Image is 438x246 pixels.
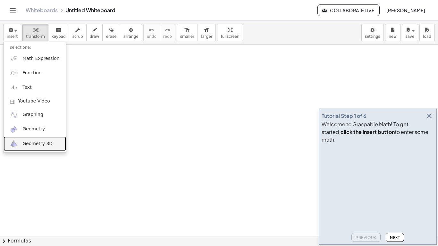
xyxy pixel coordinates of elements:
[10,84,18,92] img: Aa.png
[423,34,431,39] span: load
[10,140,18,148] img: ggb-3d.svg
[177,24,198,41] button: format_sizesmaller
[22,126,45,132] span: Geometry
[3,24,21,41] button: insert
[90,34,99,39] span: draw
[180,34,194,39] span: smaller
[217,24,243,41] button: fullscreen
[55,26,62,34] i: keyboard
[72,34,83,39] span: scrub
[48,24,69,41] button: keyboardkeypad
[106,34,116,39] span: erase
[26,7,58,13] a: Whiteboards
[4,51,66,66] a: Math Expression
[22,141,53,147] span: Geometry 3D
[385,24,400,41] button: new
[22,24,48,41] button: transform
[22,84,31,91] span: Text
[143,24,160,41] button: undoundo
[10,69,18,77] img: f_x.png
[22,111,43,118] span: Graphing
[4,95,66,108] a: Youtube Video
[4,108,66,122] a: Graphing
[163,34,172,39] span: redo
[8,5,18,15] button: Toggle navigation
[160,24,175,41] button: redoredo
[26,34,45,39] span: transform
[341,128,395,135] b: click the insert button
[22,70,42,76] span: Function
[147,34,156,39] span: undo
[148,26,155,34] i: undo
[10,111,18,119] img: ggb-graphing.svg
[317,4,380,16] button: Collaborate Live
[365,34,380,39] span: settings
[4,122,66,136] a: Geometry
[123,34,139,39] span: arrange
[204,26,210,34] i: format_size
[381,4,430,16] button: [PERSON_NAME]
[69,24,87,41] button: scrub
[198,24,216,41] button: format_sizelarger
[201,34,212,39] span: larger
[386,7,425,13] span: [PERSON_NAME]
[164,26,171,34] i: redo
[10,54,18,62] img: sqrt_x.png
[221,34,239,39] span: fullscreen
[322,112,366,120] div: Tutorial Step 1 of 6
[22,55,59,62] span: Math Expression
[361,24,384,41] button: settings
[10,125,18,133] img: ggb-geometry.svg
[52,34,66,39] span: keypad
[18,98,50,104] span: Youtube Video
[389,34,397,39] span: new
[120,24,142,41] button: arrange
[4,44,66,51] li: select one:
[4,136,66,151] a: Geometry 3D
[102,24,120,41] button: erase
[323,7,374,13] span: Collaborate Live
[419,24,435,41] button: load
[7,34,18,39] span: insert
[386,233,404,242] button: Next
[322,120,434,143] div: Welcome to Graspable Math! To get started, to enter some math.
[390,235,400,240] span: Next
[402,24,418,41] button: save
[4,80,66,95] a: Text
[184,26,190,34] i: format_size
[4,66,66,80] a: Function
[86,24,103,41] button: draw
[405,34,414,39] span: save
